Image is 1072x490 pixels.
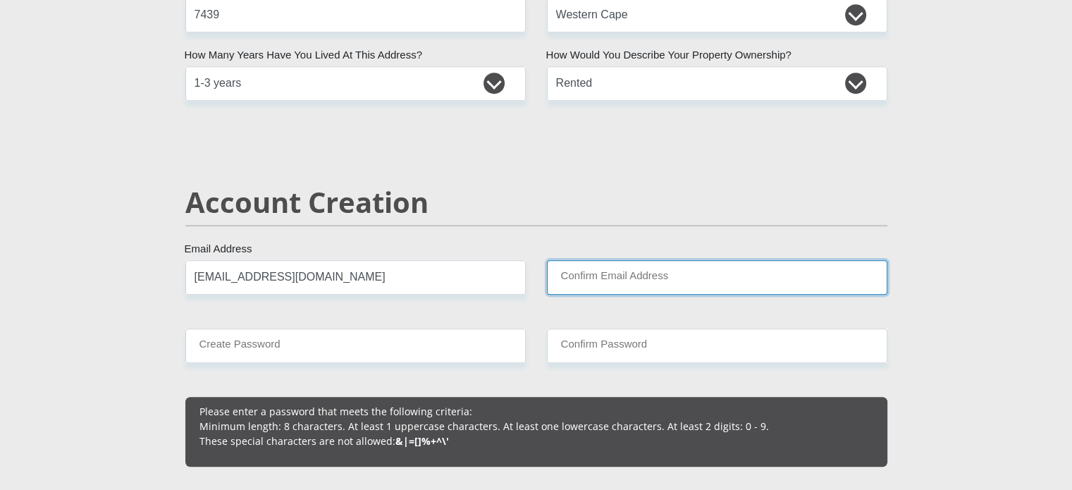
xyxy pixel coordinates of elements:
[199,404,873,448] p: Please enter a password that meets the following criteria: Minimum length: 8 characters. At least...
[547,66,887,101] select: Please select a value
[185,260,526,295] input: Email Address
[185,185,887,219] h2: Account Creation
[185,66,526,101] select: Please select a value
[547,329,887,363] input: Confirm Password
[395,434,449,448] b: &|=[]%+^\'
[185,329,526,363] input: Create Password
[547,260,887,295] input: Confirm Email Address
